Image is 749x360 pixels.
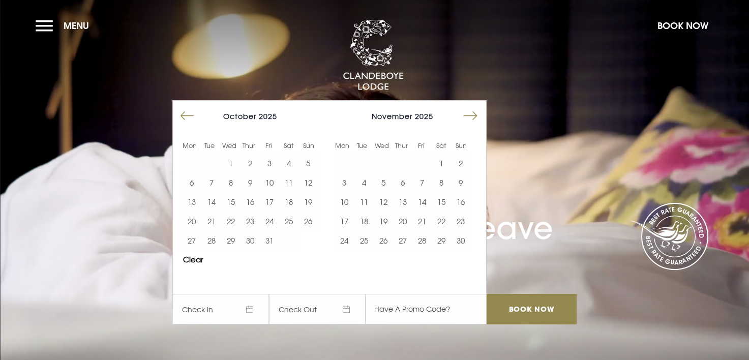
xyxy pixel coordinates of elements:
button: 13 [182,192,201,212]
td: Choose Monday, October 20, 2025 as your start date. [182,212,201,231]
td: Choose Monday, October 27, 2025 as your start date. [182,231,201,250]
td: Choose Saturday, November 29, 2025 as your start date. [432,231,451,250]
td: Choose Sunday, November 30, 2025 as your start date. [451,231,470,250]
td: Choose Friday, November 28, 2025 as your start date. [412,231,432,250]
button: 12 [298,173,318,192]
button: 19 [374,212,393,231]
button: 15 [432,192,451,212]
button: 25 [279,212,298,231]
button: 19 [298,192,318,212]
button: 21 [412,212,432,231]
input: Have A Promo Code? [366,294,487,324]
button: 14 [201,192,221,212]
button: 24 [335,231,354,250]
td: Choose Sunday, November 23, 2025 as your start date. [451,212,470,231]
button: 31 [260,231,279,250]
button: 10 [260,173,279,192]
button: 8 [221,173,241,192]
td: Choose Saturday, October 4, 2025 as your start date. [279,154,298,173]
td: Choose Wednesday, October 29, 2025 as your start date. [221,231,241,250]
td: Choose Tuesday, October 7, 2025 as your start date. [201,173,221,192]
td: Choose Thursday, November 20, 2025 as your start date. [393,212,412,231]
button: 26 [374,231,393,250]
button: 12 [374,192,393,212]
button: 9 [241,173,260,192]
td: Choose Wednesday, November 26, 2025 as your start date. [374,231,393,250]
button: 24 [260,212,279,231]
td: Choose Saturday, November 1, 2025 as your start date. [432,154,451,173]
button: 2 [241,154,260,173]
span: Check Out [269,294,366,324]
button: 23 [241,212,260,231]
button: Clear [183,256,203,263]
button: 4 [354,173,373,192]
button: 28 [201,231,221,250]
td: Choose Saturday, October 11, 2025 as your start date. [279,173,298,192]
td: Choose Saturday, October 18, 2025 as your start date. [279,192,298,212]
td: Choose Friday, November 14, 2025 as your start date. [412,192,432,212]
td: Choose Tuesday, November 25, 2025 as your start date. [354,231,373,250]
button: 7 [201,173,221,192]
button: 26 [298,212,318,231]
button: 6 [182,173,201,192]
button: 17 [335,212,354,231]
td: Choose Tuesday, November 4, 2025 as your start date. [354,173,373,192]
td: Choose Tuesday, October 28, 2025 as your start date. [201,231,221,250]
button: 5 [374,173,393,192]
button: 25 [354,231,373,250]
td: Choose Friday, November 7, 2025 as your start date. [412,173,432,192]
td: Choose Tuesday, November 18, 2025 as your start date. [354,212,373,231]
td: Choose Thursday, October 2, 2025 as your start date. [241,154,260,173]
span: 2025 [259,112,277,121]
span: 2025 [415,112,433,121]
button: 4 [279,154,298,173]
td: Choose Thursday, November 13, 2025 as your start date. [393,192,412,212]
button: 27 [182,231,201,250]
button: 27 [393,231,412,250]
button: 6 [393,173,412,192]
button: 3 [335,173,354,192]
button: 28 [412,231,432,250]
button: 2 [451,154,470,173]
td: Choose Wednesday, October 15, 2025 as your start date. [221,192,241,212]
td: Choose Friday, October 31, 2025 as your start date. [260,231,279,250]
button: 14 [412,192,432,212]
td: Choose Wednesday, November 5, 2025 as your start date. [374,173,393,192]
td: Choose Sunday, November 2, 2025 as your start date. [451,154,470,173]
button: 23 [451,212,470,231]
button: 30 [451,231,470,250]
button: 21 [201,212,221,231]
td: Choose Saturday, October 25, 2025 as your start date. [279,212,298,231]
span: Menu [64,20,89,32]
button: Menu [36,15,94,37]
button: Book Now [652,15,713,37]
button: 8 [432,173,451,192]
img: Clandeboye Lodge [343,20,404,91]
td: Choose Monday, November 17, 2025 as your start date. [335,212,354,231]
td: Choose Sunday, November 9, 2025 as your start date. [451,173,470,192]
td: Choose Friday, October 10, 2025 as your start date. [260,173,279,192]
button: 18 [354,212,373,231]
button: 1 [221,154,241,173]
td: Choose Wednesday, November 12, 2025 as your start date. [374,192,393,212]
td: Choose Friday, November 21, 2025 as your start date. [412,212,432,231]
td: Choose Monday, November 24, 2025 as your start date. [335,231,354,250]
td: Choose Sunday, October 12, 2025 as your start date. [298,173,318,192]
td: Choose Thursday, November 27, 2025 as your start date. [393,231,412,250]
td: Choose Tuesday, November 11, 2025 as your start date. [354,192,373,212]
td: Choose Sunday, November 16, 2025 as your start date. [451,192,470,212]
td: Choose Monday, October 6, 2025 as your start date. [182,173,201,192]
button: 29 [432,231,451,250]
button: 16 [451,192,470,212]
button: 20 [393,212,412,231]
td: Choose Sunday, October 5, 2025 as your start date. [298,154,318,173]
button: Move backward to switch to the previous month. [177,106,197,126]
button: 7 [412,173,432,192]
td: Choose Saturday, November 22, 2025 as your start date. [432,212,451,231]
td: Choose Saturday, November 15, 2025 as your start date. [432,192,451,212]
button: 17 [260,192,279,212]
button: 11 [354,192,373,212]
button: 9 [451,173,470,192]
td: Choose Thursday, October 23, 2025 as your start date. [241,212,260,231]
td: Choose Sunday, October 19, 2025 as your start date. [298,192,318,212]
